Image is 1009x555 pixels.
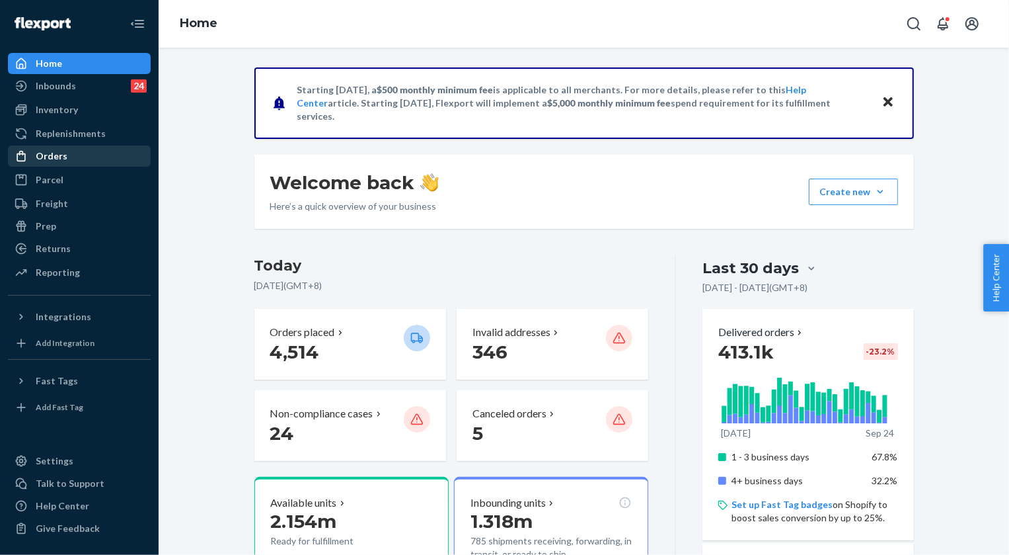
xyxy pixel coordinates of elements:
[8,238,151,259] a: Returns
[270,406,373,421] p: Non-compliance cases
[270,325,335,340] p: Orders placed
[36,454,73,468] div: Settings
[472,341,507,363] span: 346
[36,57,62,70] div: Home
[270,171,439,194] h1: Welcome back
[8,262,151,283] a: Reporting
[36,197,68,210] div: Freight
[8,75,151,97] a: Inbounds24
[8,450,151,472] a: Settings
[8,99,151,120] a: Inventory
[872,475,898,486] span: 32.2%
[8,193,151,214] a: Freight
[254,279,649,292] p: [DATE] ( GMT+8 )
[180,16,217,30] a: Home
[8,495,151,517] a: Help Center
[36,149,67,163] div: Orders
[8,518,151,539] button: Give Feedback
[420,173,439,192] img: hand-wave emoji
[254,390,446,461] button: Non-compliance cases 24
[457,309,648,380] button: Invalid addresses 346
[8,169,151,191] a: Parcel
[864,343,898,360] div: -23.2 %
[901,11,927,37] button: Open Search Box
[15,17,71,30] img: Flexport logo
[702,258,799,278] div: Last 30 days
[36,499,89,513] div: Help Center
[36,522,100,535] div: Give Feedback
[36,266,80,279] div: Reporting
[36,242,71,255] div: Returns
[36,477,104,490] div: Talk to Support
[377,84,494,95] span: $500 monthly minimum fee
[297,83,869,123] p: Starting [DATE], a is applicable to all merchants. For more details, please refer to this article...
[8,370,151,392] button: Fast Tags
[718,341,774,363] span: 413.1k
[36,173,63,187] div: Parcel
[866,427,894,440] p: Sep 24
[702,281,807,294] p: [DATE] - [DATE] ( GMT+8 )
[8,473,151,494] a: Talk to Support
[36,374,78,388] div: Fast Tags
[470,510,533,533] span: 1.318m
[254,309,446,380] button: Orders placed 4,514
[930,11,956,37] button: Open notifications
[472,325,550,340] p: Invalid addresses
[548,97,671,108] span: $5,000 monthly minimum fee
[470,495,546,511] p: Inbounding units
[959,11,985,37] button: Open account menu
[270,422,294,445] span: 24
[731,499,833,510] a: Set up Fast Tag badges
[36,220,56,233] div: Prep
[8,216,151,237] a: Prep
[271,510,337,533] span: 2.154m
[8,123,151,144] a: Replenishments
[731,450,862,464] p: 1 - 3 business days
[872,451,898,462] span: 67.8%
[721,427,751,440] p: [DATE]
[983,244,1009,312] button: Help Center
[36,103,78,116] div: Inventory
[731,498,897,525] p: on Shopify to boost sales conversion by up to 25%.
[270,200,439,213] p: Here’s a quick overview of your business
[472,422,483,445] span: 5
[271,534,393,548] p: Ready for fulfillment
[124,11,151,37] button: Close Navigation
[36,127,106,140] div: Replenishments
[8,306,151,327] button: Integrations
[879,93,897,112] button: Close
[36,402,83,413] div: Add Fast Tag
[8,146,151,167] a: Orders
[36,337,94,349] div: Add Integration
[131,79,147,93] div: 24
[472,406,546,421] p: Canceled orders
[36,79,76,93] div: Inbounds
[169,5,228,43] ol: breadcrumbs
[8,53,151,74] a: Home
[271,495,337,511] p: Available units
[254,255,649,277] h3: Today
[809,179,898,205] button: Create new
[457,390,648,461] button: Canceled orders 5
[270,341,319,363] span: 4,514
[718,325,805,340] button: Delivered orders
[8,397,151,418] a: Add Fast Tag
[36,310,91,323] div: Integrations
[731,474,862,488] p: 4+ business days
[8,333,151,354] a: Add Integration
